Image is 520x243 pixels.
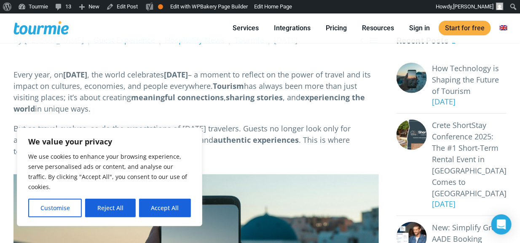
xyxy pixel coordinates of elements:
p: But as travel evolves, so do the expectations of [DATE] travelers. Guests no longer look only for... [13,123,379,157]
p: We value your privacy [28,136,191,147]
a: Tourmie [234,35,264,45]
a: Guest Experience [94,35,155,45]
a: Start for free [439,21,491,35]
span: By [PERSON_NAME] [13,35,84,45]
div: [DATE] [427,96,507,107]
div: Open Intercom Messenger [491,214,512,235]
div: [DATE] [427,198,507,210]
p: Every year, on , the world celebrates – a moment to reflect on the power of travel and its impact... [13,69,379,115]
strong: experiences [253,135,299,145]
strong: experiencing the [300,92,365,102]
a: Services [226,23,265,33]
span: Previous post [356,35,367,45]
strong: sharing stories [226,92,283,102]
a:  [356,35,367,45]
a: Pricing [319,23,353,33]
a:  [369,35,379,45]
button: Reject All [85,199,135,217]
a: Resources [356,23,400,33]
p: We use cookies to enhance your browsing experience, serve personalised ads or content, and analys... [28,152,191,192]
strong: meaningful connections [131,92,224,102]
a: Integrations [268,23,317,33]
span: [PERSON_NAME] [453,3,493,10]
button: Accept All [139,199,191,217]
a: Hospitality News [165,35,225,45]
strong: [DATE] [63,69,87,80]
a: How Technology is Shaping the Future of Tourism [432,63,507,97]
strong: Tourism [213,81,244,91]
div: OK [158,4,163,9]
a: Sign in [403,23,436,33]
span: [DATE] [274,35,298,45]
a: Crete ShortStay Conference 2025: The #1 Short-Term Rental Event in [GEOGRAPHIC_DATA] Comes to [GE... [432,120,507,199]
a: Switch to [493,23,514,33]
strong: [DATE] [164,69,188,80]
strong: world [13,104,35,114]
button: Customise [28,199,82,217]
strong: authentic [213,135,251,145]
